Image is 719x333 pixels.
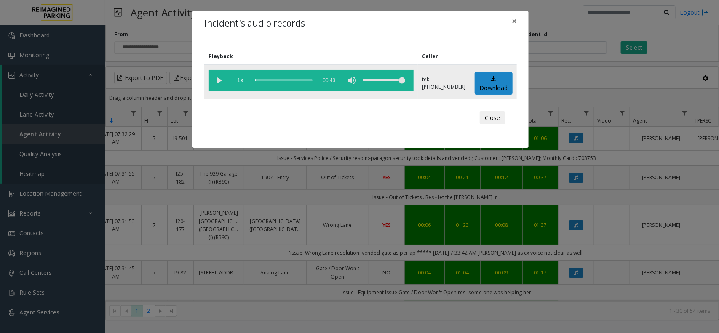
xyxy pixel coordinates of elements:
div: scrub bar [255,70,313,91]
div: volume level [363,70,405,91]
a: Download [475,72,513,95]
h4: Incident's audio records [204,17,305,30]
span: playback speed button [230,70,251,91]
span: × [512,15,517,27]
p: tel:[PHONE_NUMBER] [422,76,466,91]
button: Close [480,111,505,125]
th: Caller [418,48,470,65]
button: Close [506,11,523,32]
th: Playback [204,48,418,65]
